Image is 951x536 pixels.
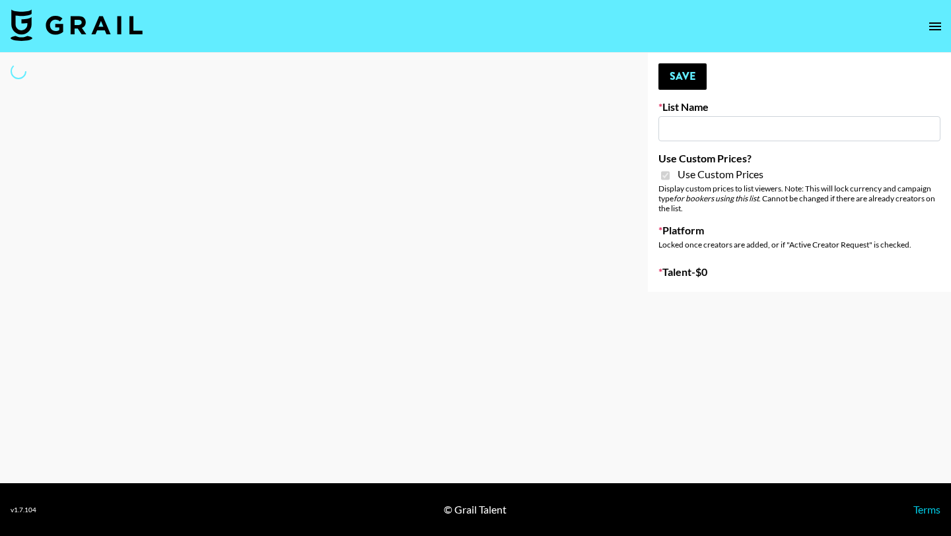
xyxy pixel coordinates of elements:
[11,506,36,514] div: v 1.7.104
[658,265,940,279] label: Talent - $ 0
[658,152,940,165] label: Use Custom Prices?
[658,240,940,250] div: Locked once creators are added, or if "Active Creator Request" is checked.
[922,13,948,40] button: open drawer
[678,168,763,181] span: Use Custom Prices
[658,184,940,213] div: Display custom prices to list viewers. Note: This will lock currency and campaign type . Cannot b...
[913,503,940,516] a: Terms
[658,224,940,237] label: Platform
[658,63,707,90] button: Save
[11,9,143,41] img: Grail Talent
[658,100,940,114] label: List Name
[444,503,507,516] div: © Grail Talent
[674,193,759,203] em: for bookers using this list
